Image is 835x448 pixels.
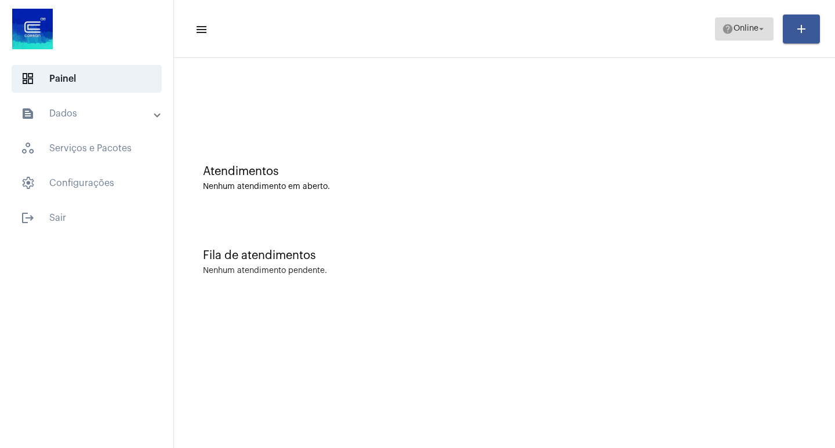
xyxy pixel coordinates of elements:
mat-icon: add [794,22,808,36]
span: Serviços e Pacotes [12,134,162,162]
span: Configurações [12,169,162,197]
span: sidenav icon [21,72,35,86]
img: d4669ae0-8c07-2337-4f67-34b0df7f5ae4.jpeg [9,6,56,52]
mat-icon: sidenav icon [195,23,206,37]
div: Fila de atendimentos [203,249,806,262]
span: Online [734,25,758,33]
div: Nenhum atendimento pendente. [203,267,327,275]
div: Atendimentos [203,165,806,178]
mat-panel-title: Dados [21,107,155,121]
div: Nenhum atendimento em aberto. [203,183,806,191]
mat-expansion-panel-header: sidenav iconDados [7,100,173,128]
mat-icon: arrow_drop_down [756,24,767,34]
mat-icon: help [722,23,734,35]
span: Sair [12,204,162,232]
span: sidenav icon [21,141,35,155]
span: sidenav icon [21,176,35,190]
button: Online [715,17,774,41]
mat-icon: sidenav icon [21,107,35,121]
span: Painel [12,65,162,93]
mat-icon: sidenav icon [21,211,35,225]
